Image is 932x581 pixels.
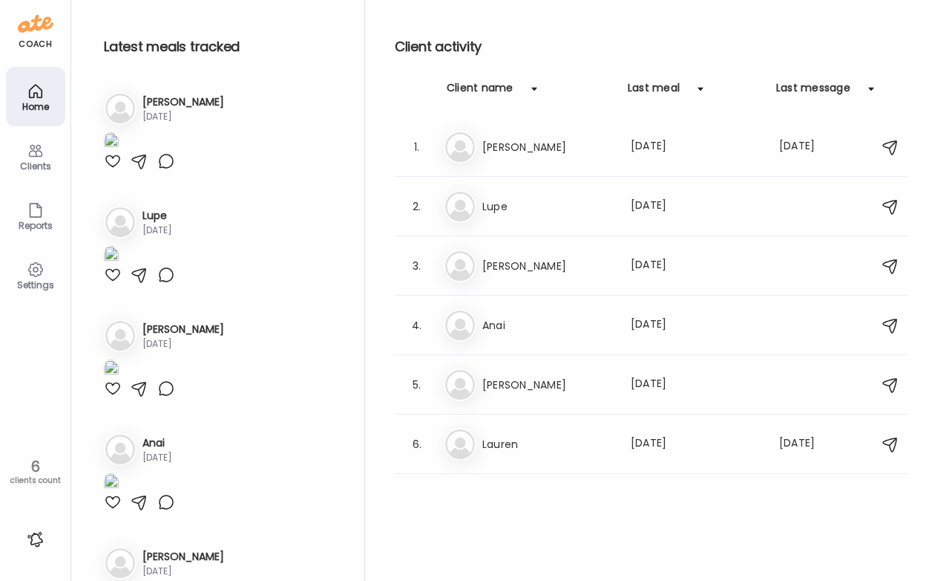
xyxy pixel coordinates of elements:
h3: [PERSON_NAME] [482,138,613,156]
h3: Anai [142,435,172,451]
img: images%2FkYXHKAXPO7XNd4btwwdq6D5GkOY2%2FTuKlRiF8IJMb1zVxv9eW%2FfI8vnFjghzc7KecwU19w_1080 [104,360,119,380]
h3: Anai [482,317,613,334]
div: Client name [447,80,513,104]
h3: [PERSON_NAME] [142,94,224,110]
h3: [PERSON_NAME] [142,549,224,565]
div: Settings [9,280,62,290]
img: ate [18,12,53,36]
h3: Lauren [482,435,613,453]
div: 5. [408,376,426,394]
div: Home [9,102,62,111]
img: bg-avatar-default.svg [105,94,135,123]
img: bg-avatar-default.svg [105,207,135,237]
div: [DATE] [142,224,172,237]
h2: Latest meals tracked [104,36,341,58]
div: Reports [9,221,62,230]
div: [DATE] [631,257,761,275]
img: images%2Fv8qp90T6dEYQQ30tDJXlx95TFI23%2F4Q0sRe5yPJsYlqTxDJLn%2Fsn6MD4ZM74bZf27PZnvy_1080 [104,473,119,493]
img: images%2F5lleZRW5q1M0iNI0jrpc4VvoylA3%2F9rYgHHvF1BJWYTfxVDrE%2FdP7qAtcGah1X998vKAXi_1080 [104,246,119,266]
div: [DATE] [631,435,761,453]
h3: Lupe [482,198,613,215]
div: [DATE] [142,337,224,351]
img: bg-avatar-default.svg [445,311,475,340]
div: [DATE] [631,198,761,215]
div: 2. [408,198,426,215]
h3: Lupe [142,208,172,224]
div: [DATE] [631,376,761,394]
img: bg-avatar-default.svg [105,321,135,351]
img: bg-avatar-default.svg [105,548,135,578]
img: bg-avatar-default.svg [445,251,475,281]
div: [DATE] [631,138,761,156]
h3: [PERSON_NAME] [482,376,613,394]
div: [DATE] [142,451,172,464]
img: bg-avatar-default.svg [445,192,475,221]
div: [DATE] [779,435,837,453]
div: Last meal [628,80,680,104]
div: [DATE] [142,110,224,123]
div: clients count [5,475,65,486]
div: Last message [776,80,850,104]
div: 6 [5,458,65,475]
img: bg-avatar-default.svg [105,435,135,464]
div: 6. [408,435,426,453]
div: Clients [9,161,62,171]
div: coach [19,38,52,51]
img: images%2FRHCXIxMrerc6tf8VC2cVkFzlZX02%2FLEc0AP2Q2IKTIyltMPS8%2FusDcvPKAldZie2PFsAGL_1080 [104,132,119,152]
div: [DATE] [142,565,224,578]
h2: Client activity [395,36,908,58]
img: bg-avatar-default.svg [445,132,475,162]
h3: [PERSON_NAME] [142,322,224,337]
div: [DATE] [779,138,837,156]
img: bg-avatar-default.svg [445,370,475,400]
div: 4. [408,317,426,334]
div: 1. [408,138,426,156]
div: [DATE] [631,317,761,334]
div: 3. [408,257,426,275]
img: bg-avatar-default.svg [445,429,475,459]
h3: [PERSON_NAME] [482,257,613,275]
